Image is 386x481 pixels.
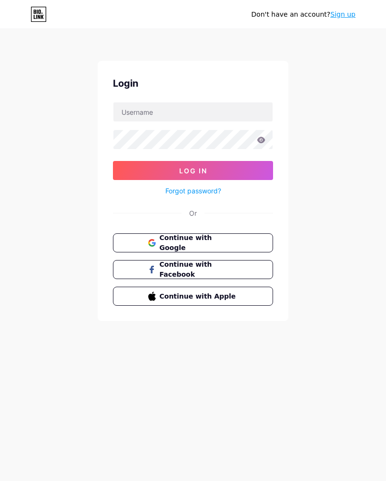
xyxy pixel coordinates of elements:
input: Username [113,102,273,121]
span: Continue with Google [160,233,238,253]
a: Forgot password? [165,186,221,196]
button: Continue with Apple [113,287,273,306]
div: Don't have an account? [251,10,356,20]
span: Continue with Apple [160,291,238,301]
button: Continue with Facebook [113,260,273,279]
a: Sign up [330,10,356,18]
span: Continue with Facebook [160,260,238,280]
span: Log In [179,167,207,175]
div: Login [113,76,273,90]
button: Continue with Google [113,233,273,252]
div: Or [189,208,197,218]
button: Log In [113,161,273,180]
